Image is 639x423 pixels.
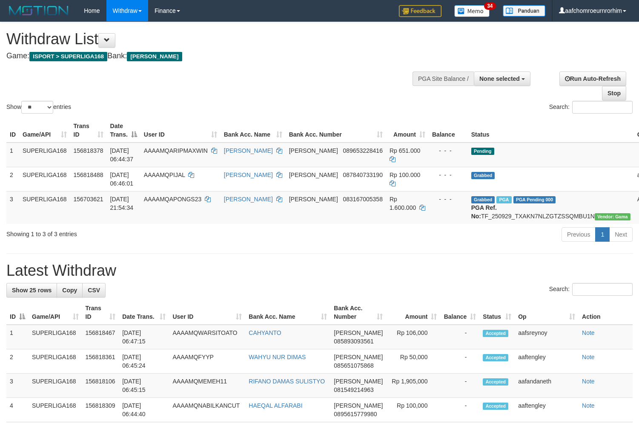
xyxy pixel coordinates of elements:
span: [PERSON_NAME] [289,147,338,154]
span: Accepted [483,378,508,386]
td: TF_250929_TXAKN7NLZGTZSSQMBU1N [468,191,634,224]
td: aafsreynoy [515,325,579,349]
span: Copy 085893093561 to clipboard [334,338,373,345]
td: aafandaneth [515,374,579,398]
div: Showing 1 to 3 of 3 entries [6,226,260,238]
th: Date Trans.: activate to sort column ascending [119,300,169,325]
a: [PERSON_NAME] [224,147,273,154]
a: 1 [595,227,610,242]
div: - - - [432,195,464,203]
td: AAAAMQMEMEH11 [169,374,245,398]
h1: Withdraw List [6,31,418,48]
label: Search: [549,283,633,296]
span: 34 [484,2,496,10]
td: SUPERLIGA168 [19,167,70,191]
span: Copy [62,287,77,294]
span: 156818488 [74,171,103,178]
span: [DATE] 06:46:01 [110,171,134,187]
th: Date Trans.: activate to sort column descending [107,118,140,143]
td: aaftengley [515,349,579,374]
span: Copy 083167005358 to clipboard [343,196,382,203]
button: None selected [474,71,530,86]
td: 156818309 [82,398,119,422]
a: Next [609,227,633,242]
span: Copy 0895615779980 to clipboard [334,411,377,417]
a: Stop [602,86,626,100]
th: Amount: activate to sort column ascending [386,300,440,325]
span: Accepted [483,403,508,410]
td: 1 [6,143,19,167]
label: Show entries [6,101,71,114]
span: [PERSON_NAME] [289,196,338,203]
td: AAAAMQFYYP [169,349,245,374]
img: panduan.png [503,5,545,17]
b: PGA Ref. No: [471,204,497,220]
th: User ID: activate to sort column ascending [169,300,245,325]
td: Rp 106,000 [386,325,440,349]
span: [DATE] 06:44:37 [110,147,134,163]
th: Game/API: activate to sort column ascending [29,300,82,325]
span: Marked by aafchhiseyha [496,196,511,203]
span: [DATE] 21:54:34 [110,196,134,211]
td: - [440,398,479,422]
span: [PERSON_NAME] [289,171,338,178]
th: ID: activate to sort column descending [6,300,29,325]
a: Copy [57,283,83,297]
td: Rp 100,000 [386,398,440,422]
span: Copy 087840733190 to clipboard [343,171,382,178]
td: - [440,349,479,374]
td: SUPERLIGA168 [29,398,82,422]
td: 4 [6,398,29,422]
a: Note [582,378,595,385]
span: Rp 651.000 [390,147,420,154]
td: 156818467 [82,325,119,349]
input: Search: [572,283,633,296]
span: Vendor URL: https://trx31.1velocity.biz [595,213,630,220]
td: 156818106 [82,374,119,398]
th: Balance [429,118,468,143]
th: Game/API: activate to sort column ascending [19,118,70,143]
td: [DATE] 06:47:15 [119,325,169,349]
a: [PERSON_NAME] [224,196,273,203]
a: Note [582,402,595,409]
td: [DATE] 06:45:24 [119,349,169,374]
span: Copy 081549214963 to clipboard [334,386,373,393]
span: None selected [479,75,520,82]
span: Grabbed [471,172,495,179]
select: Showentries [21,101,53,114]
th: Trans ID: activate to sort column ascending [70,118,107,143]
img: MOTION_logo.png [6,4,71,17]
th: ID [6,118,19,143]
th: User ID: activate to sort column ascending [140,118,221,143]
h4: Game: Bank: [6,52,418,60]
span: [PERSON_NAME] [334,378,383,385]
td: [DATE] 06:44:40 [119,398,169,422]
div: - - - [432,171,464,179]
th: Op: activate to sort column ascending [515,300,579,325]
span: AAAAMQPIJAL [144,171,185,178]
span: Copy 085651075868 to clipboard [334,362,373,369]
th: Action [579,300,633,325]
th: Bank Acc. Number: activate to sort column ascending [286,118,386,143]
td: SUPERLIGA168 [29,349,82,374]
span: Show 25 rows [12,287,52,294]
td: 3 [6,374,29,398]
td: AAAAMQNABILKANCUT [169,398,245,422]
span: Accepted [483,330,508,337]
a: Previous [562,227,596,242]
span: Grabbed [471,196,495,203]
span: [PERSON_NAME] [334,354,383,360]
span: 156818378 [74,147,103,154]
td: SUPERLIGA168 [29,325,82,349]
td: SUPERLIGA168 [29,374,82,398]
span: Rp 1.600.000 [390,196,416,211]
th: Balance: activate to sort column ascending [440,300,479,325]
span: 156703621 [74,196,103,203]
th: Status [468,118,634,143]
img: Feedback.jpg [399,5,441,17]
td: 1 [6,325,29,349]
th: Trans ID: activate to sort column ascending [82,300,119,325]
a: RIFANO DAMAS SULISTYO [249,378,325,385]
h1: Latest Withdraw [6,262,633,279]
label: Search: [549,101,633,114]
